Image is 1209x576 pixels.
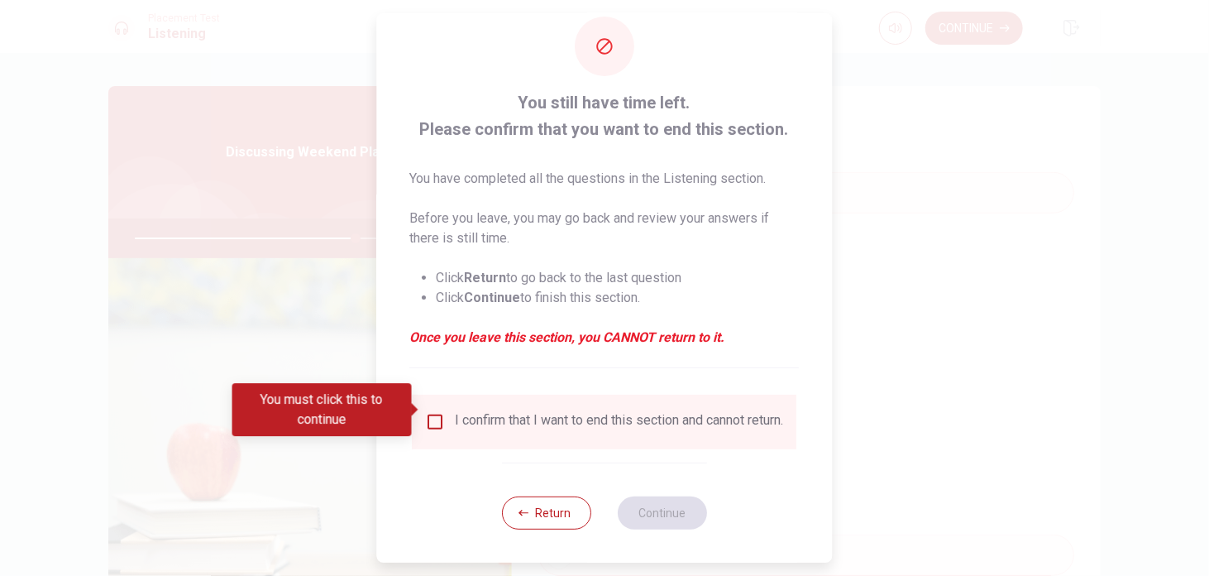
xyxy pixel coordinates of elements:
p: Before you leave, you may go back and review your answers if there is still time. [410,209,800,248]
li: Click to finish this section. [437,288,800,308]
strong: Continue [465,290,521,305]
span: You still have time left. Please confirm that you want to end this section. [410,89,800,142]
button: Continue [618,497,707,530]
button: Return [502,497,591,530]
div: I confirm that I want to end this section and cannot return. [456,412,784,432]
div: You must click this to continue [232,383,412,436]
li: Click to go back to the last question [437,268,800,288]
p: You have completed all the questions in the Listening section. [410,169,800,189]
strong: Return [465,270,507,286]
em: Once you leave this section, you CANNOT return to it. [410,328,800,348]
span: You must click this to continue [426,412,446,432]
